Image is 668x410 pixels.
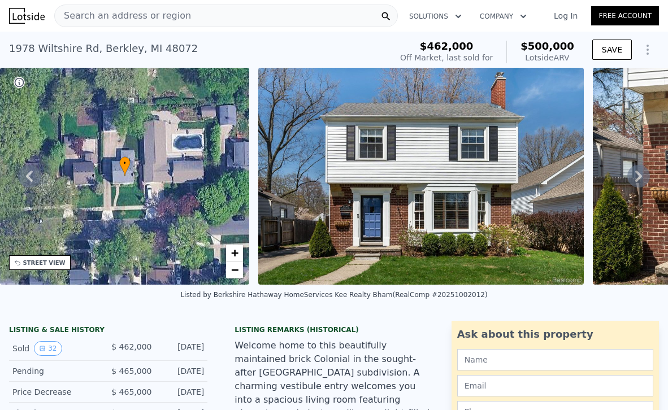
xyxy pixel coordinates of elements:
[119,158,131,168] span: •
[258,68,584,285] img: Sale: 139698016 Parcel: 60267178
[161,386,204,398] div: [DATE]
[180,291,487,299] div: Listed by Berkshire Hathaway HomeServices Kee Realty Bham (RealComp #20251002012)
[471,6,536,27] button: Company
[591,6,659,25] a: Free Account
[23,259,66,267] div: STREET VIEW
[457,375,653,396] input: Email
[161,365,204,377] div: [DATE]
[231,263,238,277] span: −
[119,156,131,176] div: •
[161,341,204,356] div: [DATE]
[540,10,591,21] a: Log In
[55,9,191,23] span: Search an address or region
[235,325,433,334] div: Listing Remarks (Historical)
[12,341,99,356] div: Sold
[34,341,62,356] button: View historical data
[12,365,99,377] div: Pending
[9,325,207,337] div: LISTING & SALE HISTORY
[12,386,99,398] div: Price Decrease
[111,342,151,351] span: $ 462,000
[520,52,574,63] div: Lotside ARV
[420,40,474,52] span: $462,000
[111,387,151,396] span: $ 465,000
[226,261,243,278] a: Zoom out
[400,52,493,63] div: Off Market, last sold for
[520,40,574,52] span: $500,000
[457,326,653,342] div: Ask about this property
[226,245,243,261] a: Zoom in
[111,367,151,376] span: $ 465,000
[9,41,198,56] div: 1978 Wiltshire Rd , Berkley , MI 48072
[592,40,632,60] button: SAVE
[400,6,471,27] button: Solutions
[636,38,659,61] button: Show Options
[231,246,238,260] span: +
[9,8,45,24] img: Lotside
[457,349,653,370] input: Name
